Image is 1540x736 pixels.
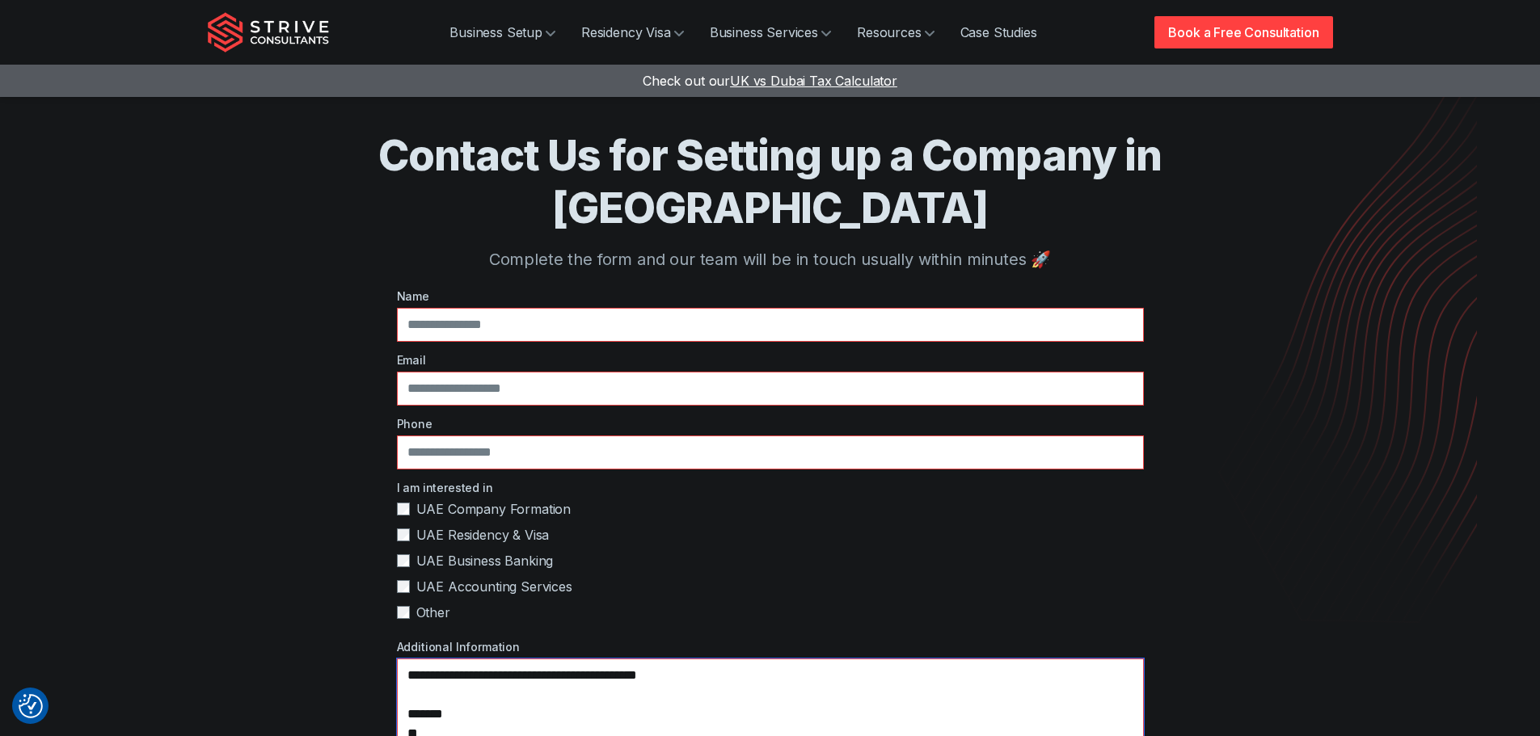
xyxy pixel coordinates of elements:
img: Strive Consultants [208,12,329,53]
a: Book a Free Consultation [1154,16,1332,48]
input: UAE Business Banking [397,554,410,567]
a: Resources [844,16,947,48]
label: Additional Information [397,638,1144,655]
span: UAE Company Formation [416,499,572,519]
input: UAE Company Formation [397,503,410,515]
img: Revisit consent button [19,694,43,718]
input: UAE Residency & Visa [397,528,410,541]
label: I am interested in [397,479,1144,496]
a: Case Studies [947,16,1050,48]
span: UAE Accounting Services [416,577,572,596]
a: Check out ourUK vs Dubai Tax Calculator [643,73,897,89]
span: Other [416,603,450,622]
input: UAE Accounting Services [397,580,410,593]
span: UK vs Dubai Tax Calculator [730,73,897,89]
a: Residency Visa [568,16,697,48]
input: Other [397,606,410,619]
span: UAE Business Banking [416,551,554,570]
label: Phone [397,415,1144,432]
p: Complete the form and our team will be in touch usually within minutes 🚀 [272,247,1268,271]
label: Email [397,351,1144,368]
h1: Contact Us for Setting up a Company in [GEOGRAPHIC_DATA] [272,129,1268,234]
a: Business Services [697,16,844,48]
a: Business Setup [437,16,568,48]
span: UAE Residency & Visa [416,525,550,545]
button: Consent Preferences [19,694,43,718]
label: Name [397,288,1144,305]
